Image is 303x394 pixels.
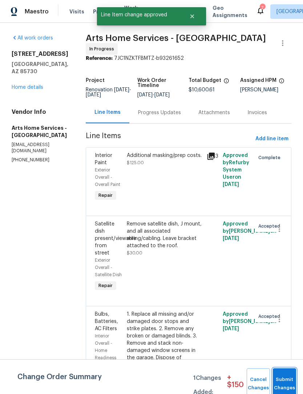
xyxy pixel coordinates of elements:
p: [EMAIL_ADDRESS][DOMAIN_NAME] [12,142,68,154]
h5: Project [86,78,105,83]
span: Accepted [258,313,283,320]
h2: [STREET_ADDRESS] [12,50,68,58]
div: [PERSON_NAME] [240,87,292,92]
button: Close [180,9,204,24]
div: 7JC1NZKTFBMTZ-b93261652 [86,55,291,62]
span: Line Items [86,132,252,146]
span: [DATE] [114,87,129,92]
span: [DATE] [223,182,239,187]
span: Complete [258,154,283,161]
span: [DATE] [154,92,170,98]
span: $10,600.61 [189,87,215,92]
h5: Arts Home Services - [GEOGRAPHIC_DATA] [12,124,68,139]
span: Maestro [25,8,49,15]
span: [DATE] [137,92,153,98]
span: In Progress [89,45,117,53]
span: Arts Home Services - [GEOGRAPHIC_DATA] [86,34,266,42]
div: Attachments [198,109,230,116]
span: Approved by [PERSON_NAME] on [223,312,276,331]
span: [DATE] [86,92,101,98]
span: Approved by [PERSON_NAME] on [223,221,276,241]
span: Renovation [86,87,131,98]
span: The hpm assigned to this work order. [279,78,284,87]
a: All work orders [12,36,53,41]
b: Reference: [86,56,113,61]
div: Line Items [94,109,121,116]
span: Repair [96,192,116,199]
span: Approved by Refurby System User on [223,153,249,187]
span: Visits [69,8,84,15]
span: Submit Changes [276,376,292,392]
span: Add line item [255,134,288,144]
span: Interior Paint [95,153,112,165]
span: Exterior Overall - Satellite Dish [95,258,122,277]
span: Repair [96,282,116,289]
span: Projects [93,8,116,15]
span: - [86,87,131,98]
div: Invoices [247,109,267,116]
span: $125.00 [127,161,144,165]
span: Geo Assignments [213,4,247,19]
div: Additional masking/prep costs. [127,152,202,159]
div: 7 [260,4,265,12]
span: $30.00 [127,251,142,255]
span: - [137,92,170,98]
span: [DATE] [223,326,239,331]
span: Accepted [258,223,283,230]
h5: Assigned HPM [240,78,276,83]
span: Work Orders [124,4,143,19]
div: Progress Updates [138,109,181,116]
span: Line Item change approved [97,7,180,22]
span: Exterior Overall - Overall Paint [95,168,120,187]
h5: Work Order Timeline [137,78,189,88]
span: Interior Overall - Home Readiness Packages [95,334,116,367]
span: Cancel Changes [250,376,266,392]
p: [PHONE_NUMBER] [12,157,68,163]
span: [DATE] [223,236,239,241]
span: The total cost of line items that have been proposed by Opendoor. This sum includes line items th... [223,78,229,87]
button: Add line item [252,132,291,146]
div: Remove satellite dish, J mount, and all associated wiring/cabling. Leave bracket attached to the ... [127,220,202,249]
h5: [GEOGRAPHIC_DATA], AZ 85730 [12,61,68,75]
span: Satellite dish present/viewable from street [95,221,136,256]
div: 3 [207,152,218,161]
span: Bulbs, Batteries, AC Filters [95,312,118,331]
a: Home details [12,85,43,90]
h4: Vendor Info [12,108,68,116]
h5: Total Budget [189,78,221,83]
